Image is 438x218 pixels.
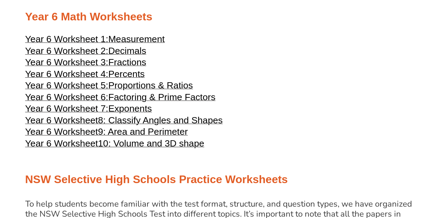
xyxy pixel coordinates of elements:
a: Year 6 Worksheet9: Area and Perimeter [25,130,188,136]
iframe: Chat Widget [323,140,438,218]
span: 10: Volume and 3D shape [98,138,204,149]
span: Year 6 Worksheet [25,115,98,125]
a: Year 6 Worksheet8: Classify Angles and Shapes [25,118,223,125]
a: Year 6 Worksheet 5:Proportions & Ratios [25,83,193,90]
span: Factoring & Prime Factors [108,92,216,102]
span: 9: Area and Perimeter [98,126,188,137]
span: Measurement [108,34,165,44]
a: Year 6 Worksheet 7:Exponents [25,106,152,113]
span: Year 6 Worksheet [25,138,98,149]
span: Decimals [108,46,146,56]
span: Year 6 Worksheet 4: [25,69,108,79]
a: Year 6 Worksheet 6:Factoring & Prime Factors [25,95,216,102]
a: Year 6 Worksheet 3:Fractions [25,60,146,67]
span: Year 6 Worksheet 3: [25,57,108,67]
a: Year 6 Worksheet10: Volume and 3D shape [25,141,204,148]
a: Year 6 Worksheet 4:Percents [25,72,145,79]
h2: NSW Selective High Schools Practice Worksheets [25,172,413,187]
span: Exponents [108,103,152,114]
span: Proportions & Ratios [108,80,193,91]
span: Year 6 Worksheet [25,126,98,137]
span: 8: Classify Angles and Shapes [98,115,223,125]
span: Year 6 Worksheet 5: [25,80,108,91]
span: Year 6 Worksheet 6: [25,92,108,102]
h2: Year 6 Math Worksheets [25,10,413,24]
span: Fractions [108,57,146,67]
span: Year 6 Worksheet 7: [25,103,108,114]
span: Year 6 Worksheet 2: [25,46,108,56]
a: Year 6 Worksheet 1:Measurement [25,37,165,44]
span: Year 6 Worksheet 1: [25,34,108,44]
a: Year 6 Worksheet 2:Decimals [25,49,146,56]
span: Percents [108,69,145,79]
